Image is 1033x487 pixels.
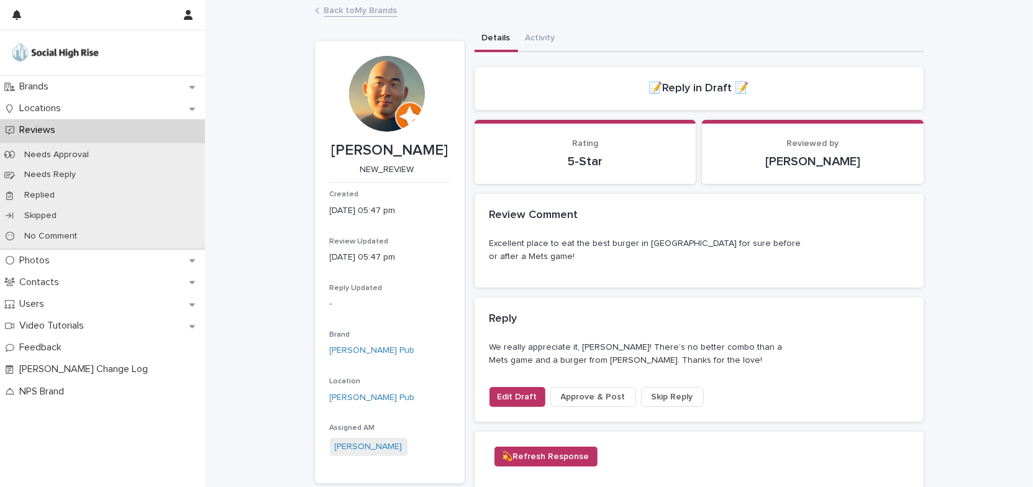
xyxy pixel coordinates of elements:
[330,142,450,160] p: [PERSON_NAME]
[14,276,69,288] p: Contacts
[572,139,598,148] span: Rating
[335,440,403,453] a: [PERSON_NAME]
[330,331,350,339] span: Brand
[518,26,563,52] button: Activity
[498,391,537,403] span: Edit Draft
[14,102,71,114] p: Locations
[14,386,74,398] p: NPS Brand
[330,284,383,292] span: Reply Updated
[330,191,359,198] span: Created
[330,424,375,432] span: Assigned AM
[561,391,626,403] span: Approve & Post
[330,238,389,245] span: Review Updated
[330,391,415,404] a: [PERSON_NAME] Pub
[14,81,58,93] p: Brands
[641,387,704,407] button: Skip Reply
[649,82,749,96] h2: 📝Reply in Draft 📝
[14,211,66,221] p: Skipped
[14,190,65,201] p: Replied
[489,312,517,326] h2: Reply
[14,320,94,332] p: Video Tutorials
[489,237,804,263] p: Excellent place to eat the best burger in [GEOGRAPHIC_DATA] for sure before or after a Mets game!
[786,139,839,148] span: Reviewed by
[14,150,99,160] p: Needs Approval
[14,231,87,242] p: No Comment
[489,154,681,169] p: 5-Star
[14,124,65,136] p: Reviews
[717,154,909,169] p: [PERSON_NAME]
[503,450,589,463] span: 💫Refresh Response
[489,341,804,367] p: We really appreciate it, [PERSON_NAME]! There’s no better combo than a Mets game and a burger fro...
[330,251,450,264] p: [DATE] 05:47 pm
[494,447,598,467] button: 💫Refresh Response
[330,344,415,357] a: [PERSON_NAME] Pub
[330,165,445,175] p: NEW_REVIEW
[14,255,60,266] p: Photos
[489,209,578,222] h2: Review Comment
[330,204,450,217] p: [DATE] 05:47 pm
[14,298,54,310] p: Users
[10,40,101,65] img: o5DnuTxEQV6sW9jFYBBf
[324,2,398,17] a: Back toMy Brands
[14,342,71,353] p: Feedback
[14,363,158,375] p: [PERSON_NAME] Change Log
[14,170,86,180] p: Needs Reply
[330,298,450,311] p: -
[489,387,545,407] button: Edit Draft
[330,378,361,385] span: Location
[550,387,636,407] button: Approve & Post
[652,391,693,403] span: Skip Reply
[475,26,518,52] button: Details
